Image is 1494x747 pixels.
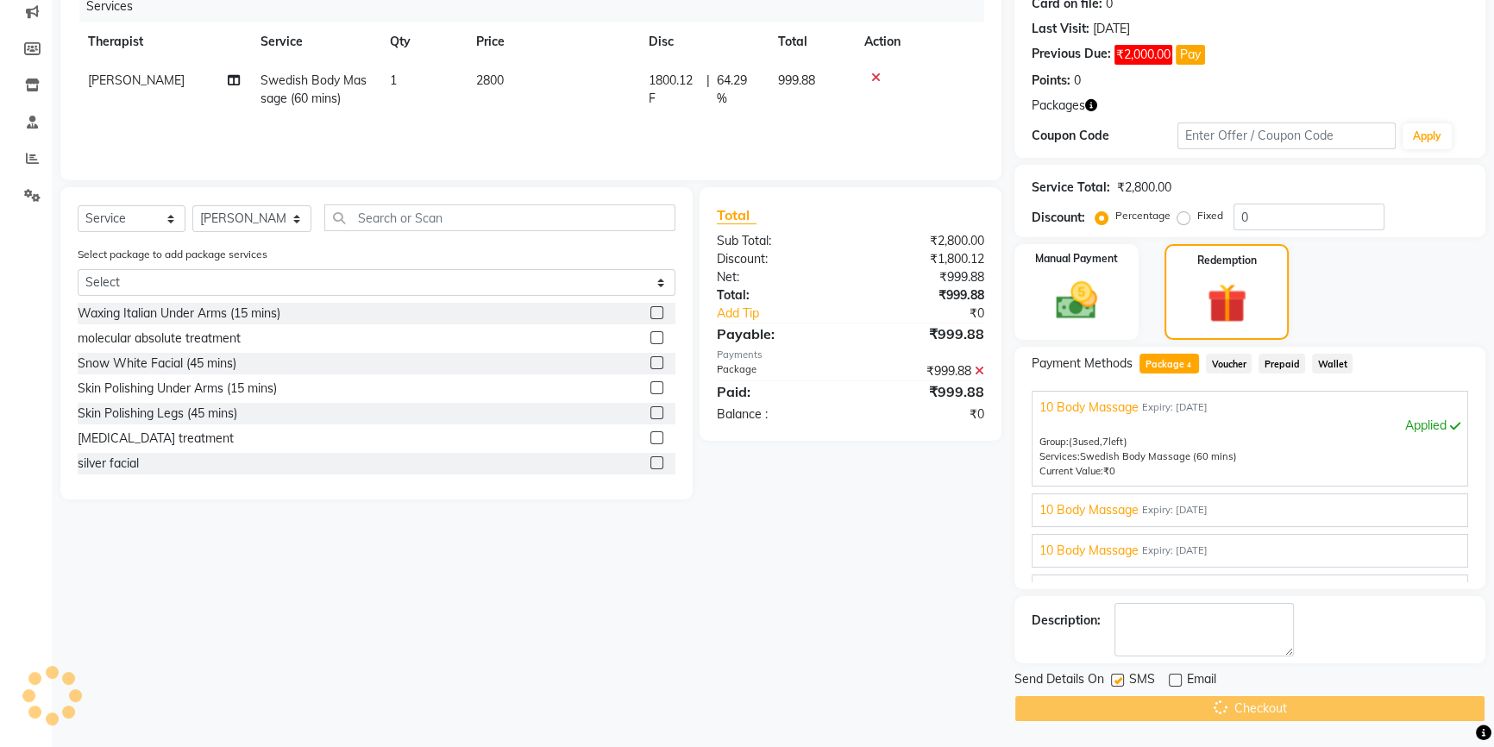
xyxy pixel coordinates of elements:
[649,72,700,108] span: 1800.12 F
[704,323,851,344] div: Payable:
[717,206,756,224] span: Total
[476,72,504,88] span: 2800
[1069,436,1078,448] span: (3
[78,430,234,448] div: [MEDICAL_DATA] treatment
[1039,501,1139,519] span: 10 Body Massage
[1039,542,1139,560] span: 10 Body Massage
[1177,122,1396,149] input: Enter Offer / Coupon Code
[261,72,367,106] span: Swedish Body Massage (60 mins)
[1115,208,1171,223] label: Percentage
[706,72,710,108] span: |
[1114,45,1172,65] span: ₹2,000.00
[1035,251,1118,267] label: Manual Payment
[1014,670,1104,692] span: Send Details On
[1032,97,1085,115] span: Packages
[1039,582,1139,600] span: 10 Body Massage
[851,323,997,344] div: ₹999.88
[1187,670,1216,692] span: Email
[1117,179,1171,197] div: ₹2,800.00
[1039,436,1069,448] span: Group:
[1080,450,1237,462] span: Swedish Body Massage (60 mins)
[78,304,280,323] div: Waxing Italian Under Arms (15 mins)
[875,304,997,323] div: ₹0
[1403,123,1452,149] button: Apply
[1103,465,1115,477] span: ₹0
[717,348,985,362] div: Payments
[851,362,997,380] div: ₹999.88
[778,72,815,88] span: 999.88
[78,247,267,262] label: Select package to add package services
[88,72,185,88] span: [PERSON_NAME]
[851,268,997,286] div: ₹999.88
[1184,361,1194,371] span: 4
[638,22,768,61] th: Disc
[704,405,851,424] div: Balance :
[1129,670,1155,692] span: SMS
[1043,277,1110,324] img: _cash.svg
[1032,612,1101,630] div: Description:
[250,22,380,61] th: Service
[768,22,854,61] th: Total
[1195,279,1259,328] img: _gift.svg
[1093,20,1130,38] div: [DATE]
[324,204,675,231] input: Search or Scan
[390,72,397,88] span: 1
[1032,127,1177,145] div: Coupon Code
[1039,417,1460,435] div: Applied
[851,381,997,402] div: ₹999.88
[380,22,466,61] th: Qty
[78,455,139,473] div: silver facial
[1032,72,1070,90] div: Points:
[1206,354,1252,373] span: Voucher
[1259,354,1305,373] span: Prepaid
[1032,45,1111,65] div: Previous Due:
[1312,354,1353,373] span: Wallet
[704,250,851,268] div: Discount:
[851,286,997,304] div: ₹999.88
[1039,450,1080,462] span: Services:
[1069,436,1127,448] span: used, left)
[1142,543,1208,558] span: Expiry: [DATE]
[1197,208,1223,223] label: Fixed
[717,72,757,108] span: 64.29 %
[1074,72,1081,90] div: 0
[78,22,250,61] th: Therapist
[704,268,851,286] div: Net:
[1102,436,1108,448] span: 7
[851,250,997,268] div: ₹1,800.12
[704,232,851,250] div: Sub Total:
[851,232,997,250] div: ₹2,800.00
[1139,354,1199,373] span: Package
[704,286,851,304] div: Total:
[1142,400,1208,415] span: Expiry: [DATE]
[854,22,984,61] th: Action
[78,380,277,398] div: Skin Polishing Under Arms (15 mins)
[704,362,851,380] div: Package
[1197,253,1257,268] label: Redemption
[704,304,876,323] a: Add Tip
[1142,503,1208,518] span: Expiry: [DATE]
[851,405,997,424] div: ₹0
[466,22,638,61] th: Price
[1032,209,1085,227] div: Discount:
[1039,465,1103,477] span: Current Value:
[1032,355,1133,373] span: Payment Methods
[78,330,241,348] div: molecular absolute treatment
[78,355,236,373] div: Snow White Facial (45 mins)
[1039,399,1139,417] span: 10 Body Massage
[1032,20,1089,38] div: Last Visit:
[78,405,237,423] div: Skin Polishing Legs (45 mins)
[1032,179,1110,197] div: Service Total:
[704,381,851,402] div: Paid:
[1176,45,1205,65] button: Pay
